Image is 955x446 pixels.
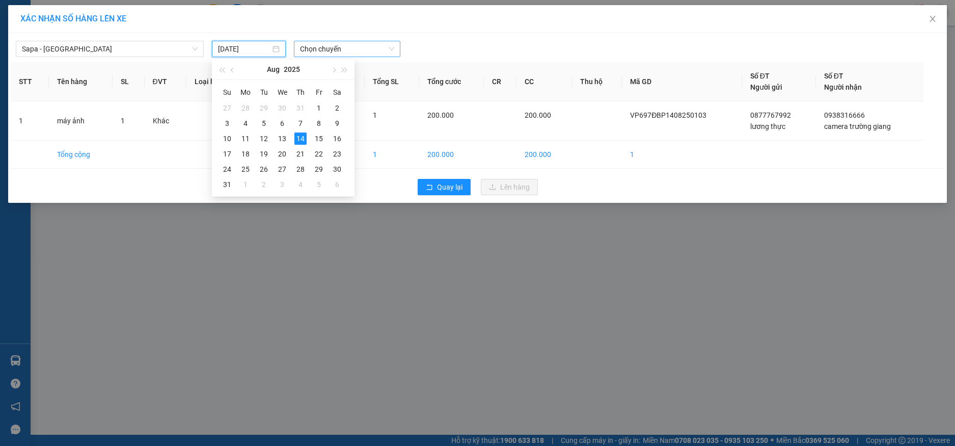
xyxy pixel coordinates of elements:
[824,83,862,91] span: Người nhận
[239,163,252,175] div: 25
[365,141,419,169] td: 1
[255,146,273,162] td: 2025-08-19
[221,163,233,175] div: 24
[113,62,144,101] th: SL
[218,162,236,177] td: 2025-08-24
[218,177,236,192] td: 2025-08-31
[572,62,622,101] th: Thu hộ
[291,100,310,116] td: 2025-07-31
[273,177,291,192] td: 2025-09-03
[365,62,419,101] th: Tổng SL
[331,148,343,160] div: 23
[145,101,187,141] td: Khác
[273,131,291,146] td: 2025-08-13
[313,163,325,175] div: 29
[525,111,551,119] span: 200.000
[328,100,346,116] td: 2025-08-02
[328,116,346,131] td: 2025-08-09
[481,179,538,195] button: uploadLên hàng
[331,178,343,191] div: 6
[258,102,270,114] div: 29
[236,162,255,177] td: 2025-08-25
[239,117,252,129] div: 4
[15,43,95,75] span: SAPA, LÀO CAI ↔ [GEOGRAPHIC_DATA]
[310,84,328,100] th: Fr
[310,146,328,162] td: 2025-08-22
[929,15,937,23] span: close
[218,100,236,116] td: 2025-07-27
[276,148,288,160] div: 20
[328,84,346,100] th: Sa
[121,117,125,125] span: 1
[328,177,346,192] td: 2025-09-06
[331,102,343,114] div: 2
[630,111,706,119] span: VP697ĐBP1408250103
[258,163,270,175] div: 26
[221,117,233,129] div: 3
[218,84,236,100] th: Su
[49,141,113,169] td: Tổng cộng
[276,117,288,129] div: 6
[426,183,433,192] span: rollback
[918,5,947,34] button: Close
[49,101,113,141] td: máy ảnh
[98,62,191,73] span: VP697ĐBP1408250103
[291,116,310,131] td: 2025-08-07
[15,51,95,75] span: ↔ [GEOGRAPHIC_DATA]
[313,102,325,114] div: 1
[255,84,273,100] th: Tu
[331,133,343,145] div: 16
[419,62,484,101] th: Tổng cước
[516,62,572,101] th: CC
[310,162,328,177] td: 2025-08-29
[750,111,791,119] span: 0877767992
[750,122,785,130] span: lương thực
[20,8,90,41] strong: CHUYỂN PHÁT NHANH HK BUSLINES
[313,178,325,191] div: 5
[427,111,454,119] span: 200.000
[267,59,280,80] button: Aug
[258,178,270,191] div: 2
[291,131,310,146] td: 2025-08-14
[622,62,742,101] th: Mã GD
[328,162,346,177] td: 2025-08-30
[236,100,255,116] td: 2025-07-28
[291,177,310,192] td: 2025-09-04
[331,163,343,175] div: 30
[239,178,252,191] div: 1
[516,141,572,169] td: 200.000
[218,43,270,55] input: 14/08/2025
[20,14,126,23] span: XÁC NHẬN SỐ HÀNG LÊN XE
[273,162,291,177] td: 2025-08-27
[19,60,96,75] span: ↔ [GEOGRAPHIC_DATA]
[418,179,471,195] button: rollbackQuay lại
[255,162,273,177] td: 2025-08-26
[239,102,252,114] div: 28
[11,62,49,101] th: STT
[284,59,300,80] button: 2025
[221,133,233,145] div: 10
[310,177,328,192] td: 2025-09-05
[276,163,288,175] div: 27
[218,146,236,162] td: 2025-08-17
[273,84,291,100] th: We
[221,178,233,191] div: 31
[276,102,288,114] div: 30
[750,72,770,80] span: Số ĐT
[6,34,13,85] img: logo
[313,117,325,129] div: 8
[11,101,49,141] td: 1
[419,141,484,169] td: 200.000
[145,62,187,101] th: ĐVT
[218,116,236,131] td: 2025-08-03
[218,131,236,146] td: 2025-08-10
[373,111,377,119] span: 1
[236,84,255,100] th: Mo
[258,117,270,129] div: 5
[255,100,273,116] td: 2025-07-29
[236,177,255,192] td: 2025-09-01
[236,131,255,146] td: 2025-08-11
[273,100,291,116] td: 2025-07-30
[255,116,273,131] td: 2025-08-05
[236,116,255,131] td: 2025-08-04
